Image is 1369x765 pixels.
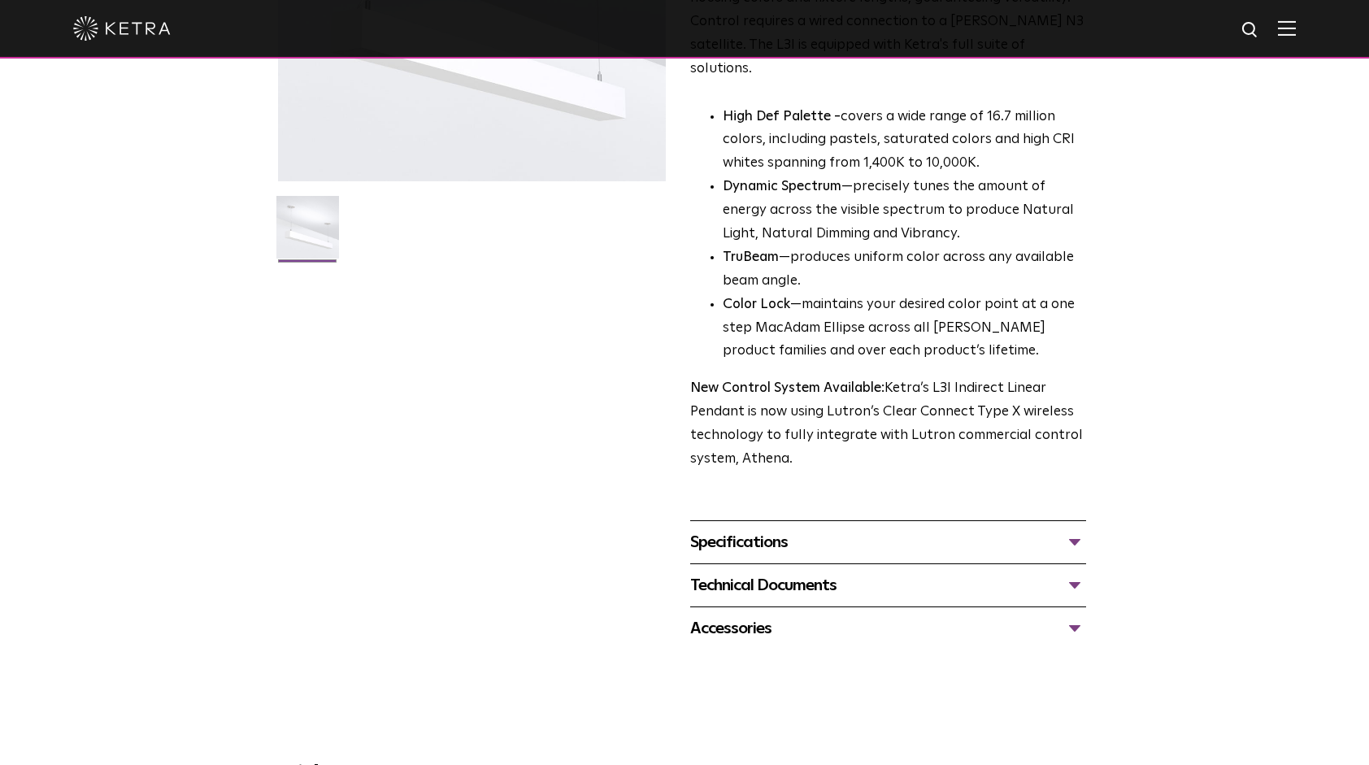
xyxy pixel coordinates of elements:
[690,381,884,395] strong: New Control System Available:
[690,572,1086,598] div: Technical Documents
[723,293,1086,364] li: —maintains your desired color point at a one step MacAdam Ellipse across all [PERSON_NAME] produc...
[723,246,1086,293] li: —produces uniform color across any available beam angle.
[276,196,339,271] img: L3I-Linear-2021-Web-Square
[723,298,790,311] strong: Color Lock
[73,16,171,41] img: ketra-logo-2019-white
[723,176,1086,246] li: —precisely tunes the amount of energy across the visible spectrum to produce Natural Light, Natur...
[690,377,1086,472] p: Ketra’s L3I Indirect Linear Pendant is now using Lutron’s Clear Connect Type X wireless technolog...
[690,615,1086,641] div: Accessories
[723,110,841,124] strong: High Def Palette -
[1241,20,1261,41] img: search icon
[1278,20,1296,36] img: Hamburger%20Nav.svg
[723,250,779,264] strong: TruBeam
[723,180,841,193] strong: Dynamic Spectrum
[723,106,1086,176] p: covers a wide range of 16.7 million colors, including pastels, saturated colors and high CRI whit...
[690,529,1086,555] div: Specifications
